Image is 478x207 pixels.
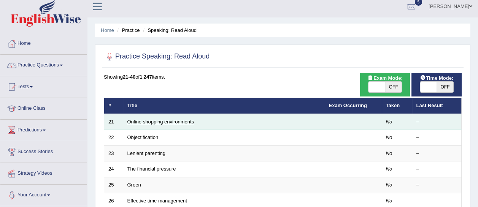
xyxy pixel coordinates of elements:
td: 23 [104,145,123,161]
th: # [104,98,123,114]
a: The financial pressure [127,166,176,172]
td: 25 [104,177,123,193]
div: – [416,182,457,189]
b: 1,247 [140,74,152,80]
a: Your Account [0,185,87,204]
a: Online shopping environments [127,119,194,125]
em: No [386,166,392,172]
div: – [416,134,457,141]
em: No [386,150,392,156]
div: Show exams occurring in exams [360,73,410,96]
div: – [416,198,457,205]
a: Online Class [0,98,87,117]
em: No [386,182,392,188]
b: 21-40 [123,74,135,80]
a: Success Stories [0,141,87,160]
a: Effective time management [127,198,187,204]
span: Time Mode: [417,74,456,82]
th: Last Result [412,98,462,114]
th: Taken [382,98,412,114]
td: 22 [104,130,123,146]
td: 24 [104,161,123,177]
a: Exam Occurring [329,103,367,108]
div: Showing of items. [104,73,462,81]
div: – [416,150,457,157]
li: Practice [115,27,140,34]
span: OFF [437,82,453,92]
a: Practice Questions [0,55,87,74]
em: No [386,134,392,140]
a: Home [0,33,87,52]
a: Home [101,27,114,33]
li: Speaking: Read Aloud [141,27,197,34]
em: No [386,198,392,204]
h2: Practice Speaking: Read Aloud [104,51,210,62]
em: No [386,119,392,125]
a: Lenient parenting [127,150,165,156]
div: – [416,119,457,126]
span: OFF [385,82,402,92]
a: Tests [0,76,87,95]
a: Objectification [127,134,159,140]
td: 21 [104,114,123,130]
th: Title [123,98,325,114]
a: Strategy Videos [0,163,87,182]
a: Predictions [0,120,87,139]
div: – [416,166,457,173]
a: Green [127,182,141,188]
span: Exam Mode: [364,74,405,82]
